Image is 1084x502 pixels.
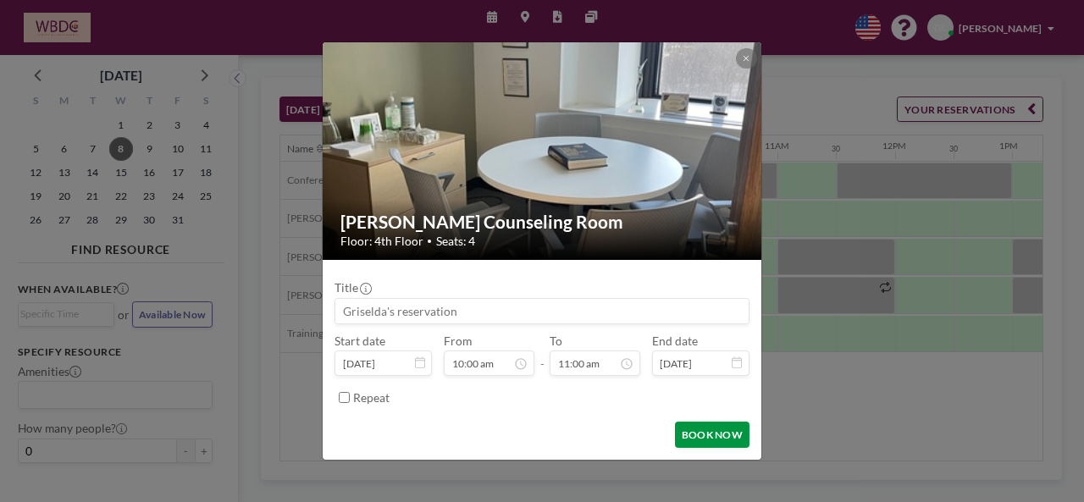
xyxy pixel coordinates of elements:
[444,334,472,348] label: From
[540,339,545,371] span: -
[652,334,698,348] label: End date
[550,334,562,348] label: To
[340,212,745,234] h2: [PERSON_NAME] Counseling Room
[353,390,390,405] label: Repeat
[335,334,385,348] label: Start date
[436,234,475,248] span: Seats: 4
[427,235,432,246] span: •
[335,280,370,295] label: Title
[335,299,749,323] input: Griselda's reservation
[340,234,423,248] span: Floor: 4th Floor
[675,422,749,448] button: BOOK NOW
